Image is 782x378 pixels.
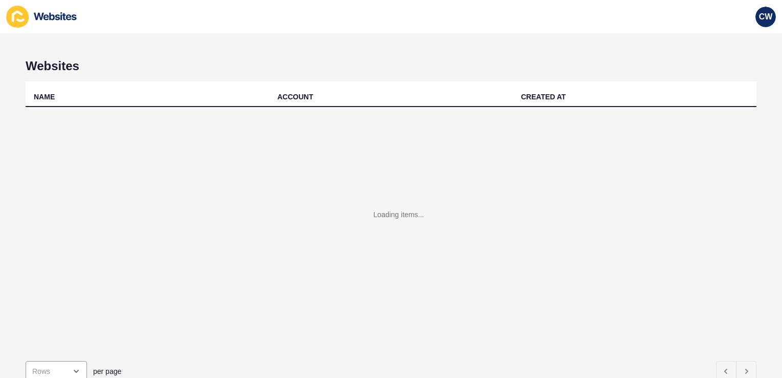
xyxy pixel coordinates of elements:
[93,366,121,376] span: per page
[521,92,566,102] div: CREATED AT
[34,92,55,102] div: NAME
[374,209,424,220] div: Loading items...
[277,92,313,102] div: ACCOUNT
[759,12,773,22] span: CW
[26,59,756,73] h1: Websites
